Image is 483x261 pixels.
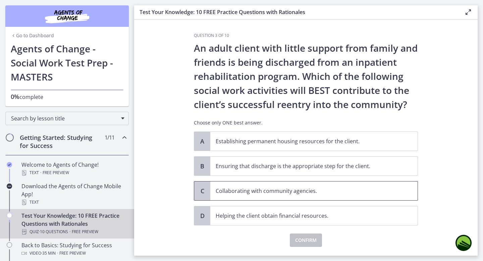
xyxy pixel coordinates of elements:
[21,212,126,236] div: Test Your Knowledge: 10 FREE Practice Questions with Rationales
[198,162,206,170] span: B
[21,249,126,257] div: Video
[21,198,126,206] div: Text
[59,249,86,257] span: Free preview
[216,212,399,220] p: Helping the client obtain financial resources.
[194,41,418,111] p: An adult client with little support from family and friends is being discharged from an inpatient...
[21,161,126,177] div: Welcome to Agents of Change!
[216,187,399,195] p: Collaborating with community agencies.
[43,169,69,177] span: Free preview
[21,241,126,257] div: Back to Basics: Studying for Success
[216,162,399,170] p: Ensuring that discharge is the appropriate step for the client.
[27,8,107,24] img: Agents of Change
[140,8,453,16] h3: Test Your Knowledge: 10 FREE Practice Questions with Rationales
[198,187,206,195] span: C
[194,119,418,126] p: Choose only ONE best answer.
[11,42,123,84] h1: Agents of Change - Social Work Test Prep - MASTERS
[290,233,322,247] button: Confirm
[41,249,56,257] span: · 35 min
[5,112,129,125] div: Search by lesson title
[72,228,98,236] span: Free preview
[198,137,206,145] span: A
[105,134,114,142] span: 1 / 11
[11,93,123,101] p: complete
[21,182,126,206] div: Download the Agents of Change Mobile App!
[216,137,399,145] p: Establishing permanent housing resources for the client.
[7,162,12,167] i: Completed
[57,249,58,257] span: ·
[11,32,54,39] a: Go to Dashboard
[40,169,41,177] span: ·
[295,236,317,244] span: Confirm
[21,169,126,177] div: Text
[11,93,19,101] span: 0%
[69,228,70,236] span: ·
[11,115,118,122] span: Search by lesson title
[198,212,206,220] span: D
[20,134,102,150] h2: Getting Started: Studying for Success
[21,228,126,236] div: Quiz
[194,33,418,38] h3: Question 3 of 10
[39,228,68,236] span: · 10 Questions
